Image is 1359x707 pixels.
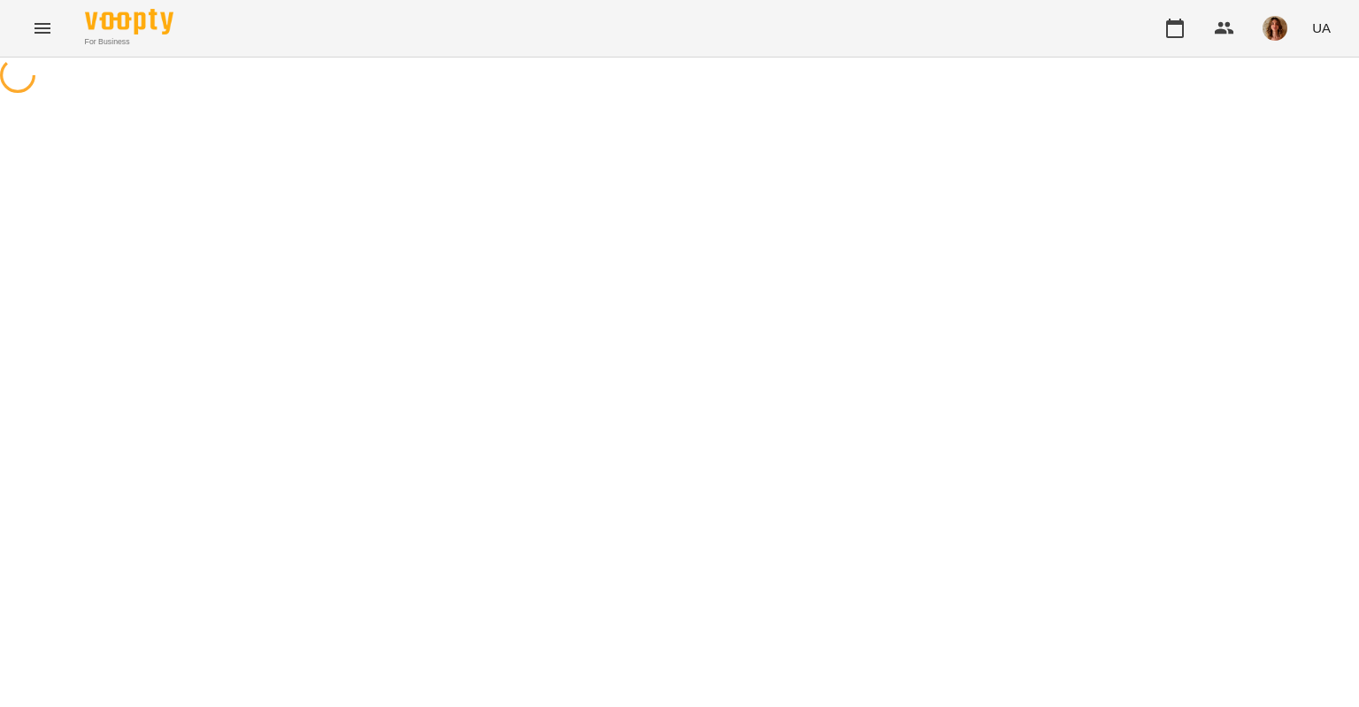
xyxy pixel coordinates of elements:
span: UA [1312,19,1331,37]
button: Menu [21,7,64,50]
img: Voopty Logo [85,9,173,35]
img: d73ace202ee2ff29bce2c456c7fd2171.png [1263,16,1287,41]
span: For Business [85,36,173,48]
button: UA [1305,12,1338,44]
